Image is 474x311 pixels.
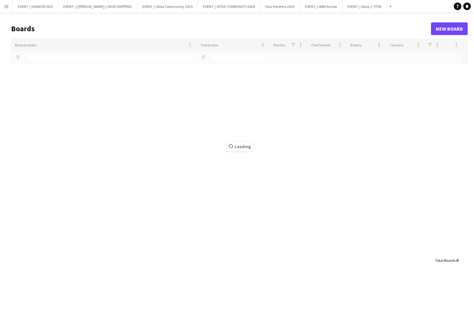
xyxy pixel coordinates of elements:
[456,258,458,263] span: 0
[226,142,253,151] span: Loading
[300,0,342,13] button: EVENT // ABH Avinor
[435,254,458,266] div: :
[198,0,260,13] button: EVENT // ATEA COMMUNITY 2024
[435,258,455,263] span: Total Boards
[431,22,468,35] a: New Board
[137,0,198,13] button: EVENT // Atea Community 2025
[13,0,58,13] button: EVENT // AVINOR 2025
[342,0,387,13] button: EVENT // Atea // TP2B
[58,0,137,13] button: EVENT // [PERSON_NAME] // NOR-SHIPPING
[260,0,300,13] button: Your Extreme 2025
[11,24,431,33] h1: Boards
